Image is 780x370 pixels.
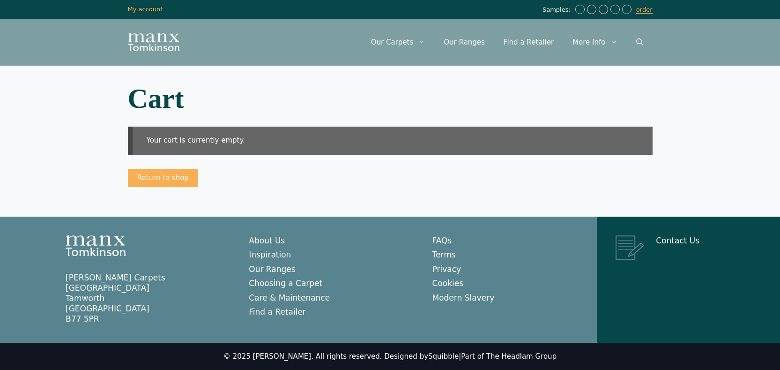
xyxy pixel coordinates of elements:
a: Our Carpets [362,28,435,56]
a: order [636,6,653,14]
a: Our Ranges [249,264,295,274]
a: Cookies [432,279,464,288]
div: © 2025 [PERSON_NAME]. All rights reserved. Designed by | [223,352,557,362]
div: Your cart is currently empty. [128,127,653,155]
a: Find a Retailer [249,307,306,317]
a: Terms [432,250,456,259]
nav: Primary [362,28,653,56]
h1: Cart [128,84,653,113]
span: Samples: [542,6,573,14]
img: Manx Tomkinson Logo [66,235,126,256]
a: Open Search Bar [627,28,653,56]
a: My account [128,6,163,13]
a: Part of The Headlam Group [461,352,557,361]
a: Inspiration [249,250,291,259]
a: Find a Retailer [494,28,563,56]
a: More Info [563,28,626,56]
a: Privacy [432,264,461,274]
a: About Us [249,236,285,245]
a: Squibble [428,352,459,361]
img: Manx Tomkinson [128,33,179,51]
a: Modern Slavery [432,293,495,302]
a: Return to shop [128,169,198,188]
a: Choosing a Carpet [249,279,322,288]
a: Contact Us [656,236,699,245]
a: Care & Maintenance [249,293,330,302]
a: FAQs [432,236,452,245]
p: [PERSON_NAME] Carpets [GEOGRAPHIC_DATA] Tamworth [GEOGRAPHIC_DATA] B77 5PR [66,272,230,324]
a: Our Ranges [434,28,494,56]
